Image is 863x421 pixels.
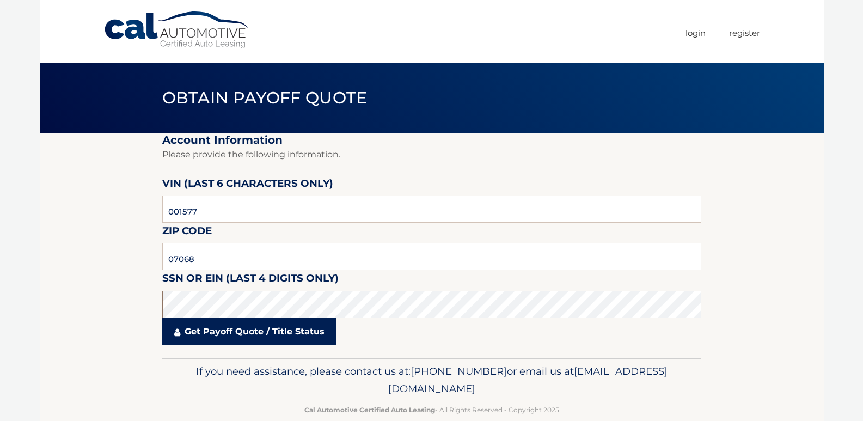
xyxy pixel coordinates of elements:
strong: Cal Automotive Certified Auto Leasing [304,406,435,414]
a: Cal Automotive [103,11,250,50]
a: Get Payoff Quote / Title Status [162,318,336,345]
label: Zip Code [162,223,212,243]
span: [PHONE_NUMBER] [411,365,507,377]
label: VIN (last 6 characters only) [162,175,333,196]
label: SSN or EIN (last 4 digits only) [162,270,339,290]
p: If you need assistance, please contact us at: or email us at [169,363,694,398]
a: Login [685,24,706,42]
p: Please provide the following information. [162,147,701,162]
p: - All Rights Reserved - Copyright 2025 [169,404,694,416]
span: Obtain Payoff Quote [162,88,368,108]
a: Register [729,24,760,42]
h2: Account Information [162,133,701,147]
